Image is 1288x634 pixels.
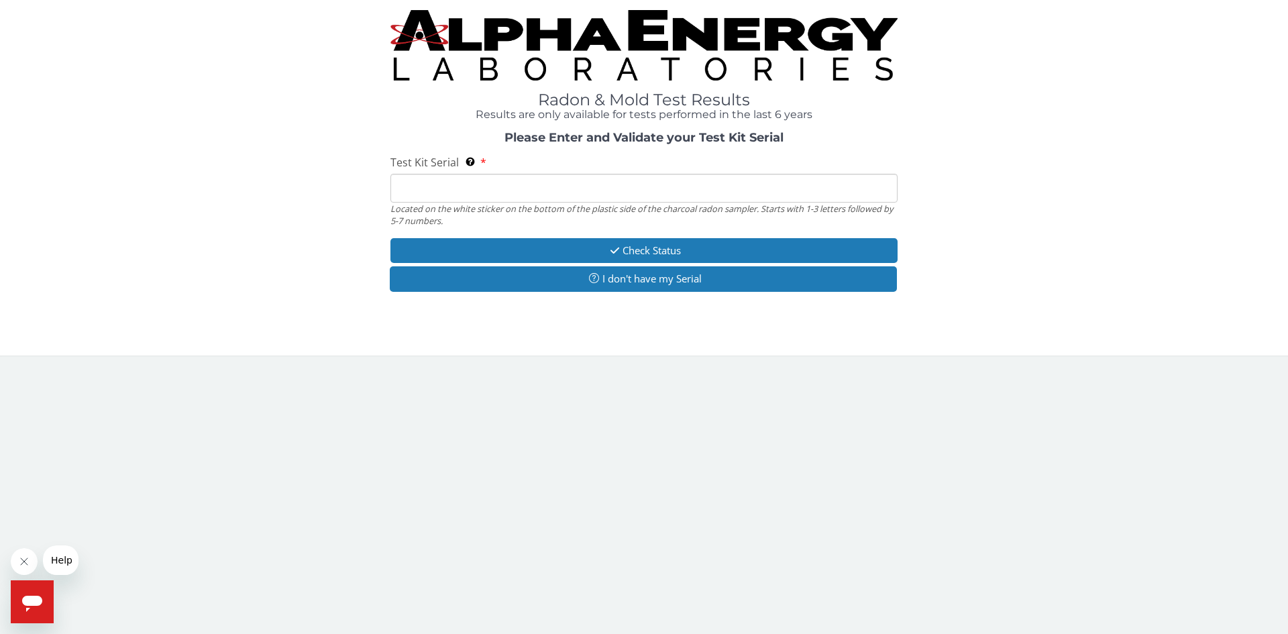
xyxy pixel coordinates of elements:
[390,10,898,81] img: TightCrop.jpg
[390,91,898,109] h1: Radon & Mold Test Results
[43,545,78,575] iframe: Message from company
[390,238,898,263] button: Check Status
[390,109,898,121] h4: Results are only available for tests performed in the last 6 years
[390,203,898,227] div: Located on the white sticker on the bottom of the plastic side of the charcoal radon sampler. Sta...
[504,130,784,145] strong: Please Enter and Validate your Test Kit Serial
[390,266,897,291] button: I don't have my Serial
[11,580,54,623] iframe: Button to launch messaging window
[11,548,38,575] iframe: Close message
[390,155,459,170] span: Test Kit Serial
